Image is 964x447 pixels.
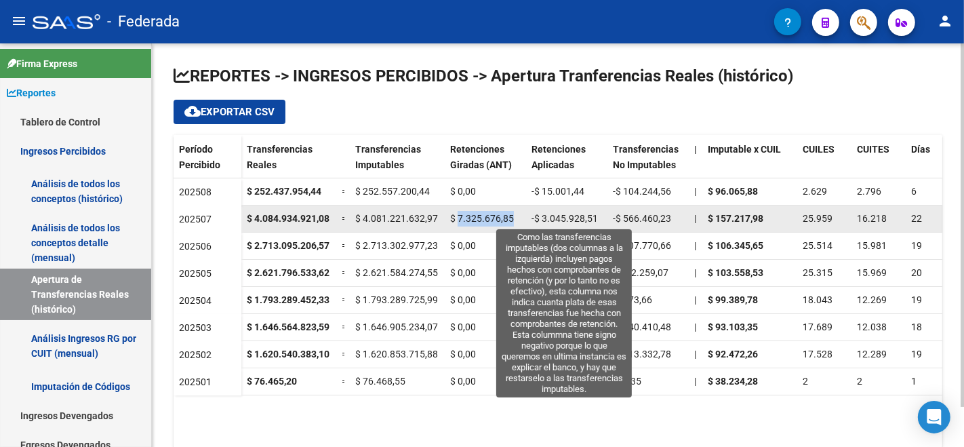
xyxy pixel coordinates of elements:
span: 12.269 [857,294,887,305]
span: $ 4.081.221.632,97 [355,213,438,224]
span: 202504 [179,295,212,306]
span: 25.959 [803,213,832,224]
strong: $ 157.217,98 [708,213,763,224]
strong: $ 93.103,35 [708,322,758,332]
strong: $ 38.234,28 [708,376,758,387]
span: | [694,144,697,155]
span: 202506 [179,241,212,252]
span: 12.289 [857,349,887,359]
span: -$ 207.770,66 [613,240,671,251]
span: -$ 3,35 [613,376,641,387]
datatable-header-cell: Imputable x CUIL [702,135,797,192]
span: $ 0,00 [450,322,476,332]
span: 202501 [179,376,212,387]
span: - Federada [107,7,180,37]
span: Período Percibido [179,144,220,170]
strong: $ 106.345,65 [708,240,763,251]
span: CUITES [857,144,889,155]
span: 202502 [179,349,212,360]
span: $ 0,00 [531,267,557,278]
span: 15.981 [857,240,887,251]
span: 18.043 [803,294,832,305]
datatable-header-cell: CUILES [797,135,851,192]
span: -$ 3.045.928,51 [531,213,598,224]
span: $ 2.713.302.977,23 [355,240,438,251]
span: = [342,213,347,224]
span: = [342,240,347,251]
span: 1 [911,376,917,387]
span: $ 0,00 [450,186,476,197]
span: 25.315 [803,267,832,278]
mat-icon: menu [11,13,27,29]
span: = [342,294,347,305]
span: Transferencias Reales [247,144,313,170]
span: | [694,186,696,197]
span: Exportar CSV [184,106,275,118]
span: 2.796 [857,186,881,197]
span: Transferencias Imputables [355,144,421,170]
datatable-header-cell: Retenciones Aplicadas [526,135,607,192]
strong: $ 252.437.954,44 [247,186,321,197]
span: 2 [803,376,808,387]
strong: $ 99.389,78 [708,294,758,305]
datatable-header-cell: Retenciones Giradas (ANT) [445,135,526,192]
strong: $ 4.084.934.921,08 [247,213,329,224]
button: Exportar CSV [174,100,285,124]
strong: $ 96.065,88 [708,186,758,197]
datatable-header-cell: | [689,135,702,192]
span: Firma Express [7,56,77,71]
span: 17.528 [803,349,832,359]
div: Open Intercom Messenger [918,401,950,433]
span: Transferencias No Imputables [613,144,679,170]
span: Retenciones Giradas (ANT) [450,144,512,170]
span: $ 0,00 [450,240,476,251]
span: 15.969 [857,267,887,278]
span: = [342,186,347,197]
span: $ 1.793.289.725,99 [355,294,438,305]
span: | [694,376,696,387]
datatable-header-cell: Transferencias No Imputables [607,135,689,192]
span: 202508 [179,187,212,197]
span: = [342,376,347,387]
span: | [694,240,696,251]
span: -$ 340.410,48 [613,322,671,332]
span: 25.514 [803,240,832,251]
span: | [694,322,696,332]
mat-icon: cloud_download [184,103,201,119]
span: 12.038 [857,322,887,332]
span: 6 [911,186,917,197]
span: 16.218 [857,213,887,224]
span: 20 [911,267,922,278]
strong: $ 1.646.564.823,59 [247,322,329,332]
span: $ 0,00 [531,322,557,332]
span: -$ 104.244,56 [613,186,671,197]
span: Días [911,144,930,155]
span: $ 0,00 [450,267,476,278]
span: 19 [911,240,922,251]
strong: $ 103.558,53 [708,267,763,278]
span: -$ 273,66 [613,294,652,305]
strong: $ 2.621.796.533,62 [247,267,329,278]
span: 202507 [179,214,212,225]
span: 2 [857,376,862,387]
span: | [694,294,696,305]
datatable-header-cell: CUITES [851,135,906,192]
span: 19 [911,294,922,305]
span: | [694,267,696,278]
span: = [342,349,347,359]
span: $ 0,00 [531,294,557,305]
span: | [694,349,696,359]
span: $ 76.468,55 [355,376,405,387]
span: Reportes [7,85,56,100]
span: = [342,322,347,332]
strong: $ 92.472,26 [708,349,758,359]
span: 17.689 [803,322,832,332]
span: $ 0,00 [531,240,557,251]
span: $ 0,00 [450,376,476,387]
span: 22 [911,213,922,224]
span: $ 1.620.853.715,88 [355,349,438,359]
span: Imputable x CUIL [708,144,781,155]
span: 202505 [179,268,212,279]
span: -$ 15.001,44 [531,186,584,197]
span: 2.629 [803,186,827,197]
